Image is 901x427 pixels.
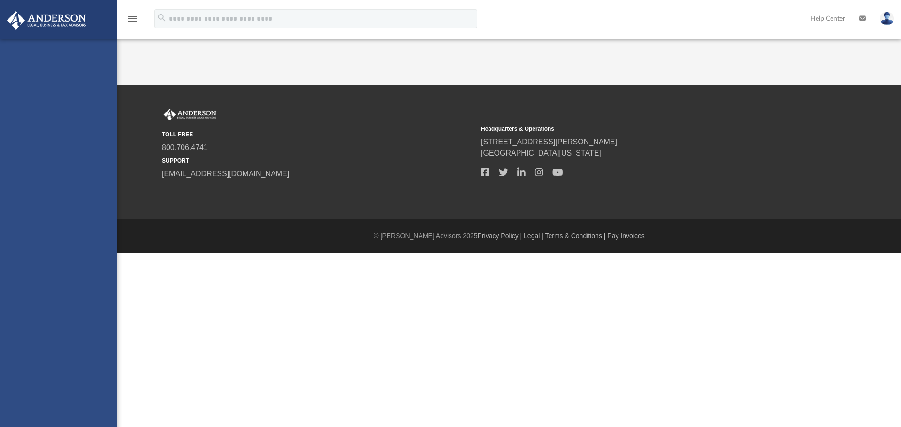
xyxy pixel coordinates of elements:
img: User Pic [880,12,894,25]
i: search [157,13,167,23]
img: Anderson Advisors Platinum Portal [4,11,89,30]
small: Headquarters & Operations [481,125,794,133]
a: Legal | [524,232,543,240]
img: Anderson Advisors Platinum Portal [162,109,218,121]
a: Pay Invoices [607,232,644,240]
a: [GEOGRAPHIC_DATA][US_STATE] [481,149,601,157]
a: [EMAIL_ADDRESS][DOMAIN_NAME] [162,170,289,178]
a: Privacy Policy | [478,232,522,240]
a: [STREET_ADDRESS][PERSON_NAME] [481,138,617,146]
a: menu [127,18,138,24]
i: menu [127,13,138,24]
small: SUPPORT [162,157,474,165]
div: © [PERSON_NAME] Advisors 2025 [117,231,901,241]
a: Terms & Conditions | [545,232,606,240]
small: TOLL FREE [162,130,474,139]
a: 800.706.4741 [162,143,208,151]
